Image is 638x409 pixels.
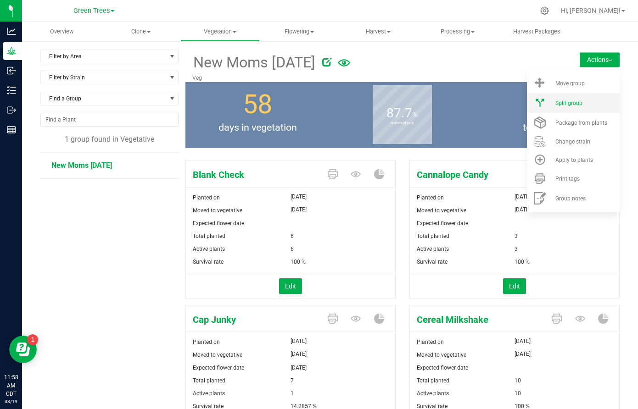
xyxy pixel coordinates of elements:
a: Harvest [339,22,418,41]
input: NO DATA FOUND [41,113,178,126]
span: Vegetation [181,28,259,36]
span: 100 % [515,255,530,268]
iframe: Resource center [9,336,37,363]
span: Survival rate [193,259,224,265]
span: Active plants [417,246,449,252]
span: [DATE] [515,204,531,215]
p: 08/19 [4,398,18,405]
span: [DATE] [291,191,307,202]
span: 10 [515,374,521,387]
span: Move group [555,80,585,87]
span: Flowering [260,28,339,36]
span: Expected flower date [193,365,244,371]
span: Blank Check [186,168,321,182]
span: select [166,50,178,63]
span: Total planted [417,233,449,239]
span: 3 [515,230,518,243]
span: 150 [525,89,569,120]
span: New Moms [DATE] [192,51,316,74]
inline-svg: Inventory [7,86,16,95]
div: 1 group found in Vegetative [40,134,179,145]
span: Expected flower date [193,220,244,227]
span: [DATE] [515,348,531,359]
span: days in vegetation [185,120,330,135]
span: Total planted [193,377,225,384]
span: Planted on [193,194,220,201]
button: Actions [580,52,620,67]
a: Clone [101,22,181,41]
span: [DATE] [291,204,307,215]
b: survival rate [373,82,432,164]
span: Hi, [PERSON_NAME]! [561,7,621,14]
span: [DATE] [291,336,307,347]
span: [DATE] [515,336,531,347]
group-info-box: Survival rate [337,82,468,148]
span: Clone [102,28,180,36]
span: total plants [475,120,619,135]
span: Apply to plants [555,157,593,163]
span: Filter by Strain [41,71,167,84]
span: Green Trees [73,7,110,15]
group-info-box: Total number of plants [481,82,612,148]
inline-svg: Grow [7,46,16,55]
span: Active plants [193,246,225,252]
span: 7 [291,374,294,387]
span: Expected flower date [417,365,468,371]
span: Group notes [555,195,586,202]
span: Harvest Packages [501,28,573,36]
span: Processing [419,28,497,36]
span: Cannalope Candy [410,168,545,182]
a: Processing [418,22,498,41]
span: Split group [555,100,582,106]
span: Filter by Area [41,50,167,63]
span: Harvest [339,28,418,36]
a: Overview [22,22,101,41]
span: Planted on [193,339,220,345]
span: Total planted [417,377,449,384]
a: Harvest Packages [497,22,576,41]
inline-svg: Inbound [7,66,16,75]
span: New Moms [DATE] [51,161,112,170]
group-info-box: Days in vegetation [192,82,323,148]
span: [DATE] [515,191,531,202]
span: [DATE] [291,361,307,374]
span: Planted on [417,339,444,345]
span: Change strain [555,138,590,145]
a: Flowering [260,22,339,41]
a: Vegetation [180,22,260,41]
span: Moved to vegetative [417,207,466,214]
div: Manage settings [539,6,550,15]
span: 58 [243,89,272,120]
span: 100 % [291,255,306,268]
span: 3 [515,243,518,255]
span: Active plants [417,390,449,397]
span: Total planted [193,233,225,239]
span: 10 [515,387,521,400]
span: Moved to vegetative [417,352,466,358]
iframe: Resource center unread badge [27,334,38,345]
span: Cereal Milkshake [410,313,545,326]
span: Package from plants [555,120,607,126]
span: Print tags [555,176,580,182]
span: Moved to vegetative [193,352,242,358]
span: Survival rate [417,259,448,265]
span: Planted on [417,194,444,201]
span: Expected flower date [417,220,468,227]
button: Edit [279,278,302,294]
span: Overview [38,28,86,36]
span: Find a Group [41,92,167,105]
inline-svg: Outbound [7,105,16,115]
inline-svg: Analytics [7,27,16,36]
span: 6 [291,230,294,243]
inline-svg: Reports [7,125,16,134]
span: 6 [291,243,294,255]
span: [DATE] [291,348,307,359]
p: 11:58 AM CDT [4,373,18,398]
span: Cap Junky [186,313,321,326]
p: Veg [192,74,541,82]
span: Active plants [193,390,225,397]
span: Moved to vegetative [193,207,242,214]
button: Edit [503,278,526,294]
span: 1 [291,387,294,400]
